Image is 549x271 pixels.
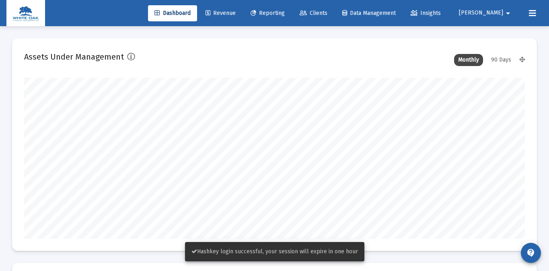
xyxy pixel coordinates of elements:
[24,50,124,63] h2: Assets Under Management
[342,10,396,17] span: Data Management
[454,54,483,66] div: Monthly
[148,5,197,21] a: Dashboard
[199,5,242,21] a: Revenue
[336,5,402,21] a: Data Management
[487,54,515,66] div: 90 Days
[12,5,39,21] img: Dashboard
[449,5,522,21] button: [PERSON_NAME]
[251,10,285,17] span: Reporting
[526,248,536,258] mat-icon: contact_support
[191,248,358,255] span: Hashkey login successful, your session will expire in one hour
[244,5,291,21] a: Reporting
[293,5,334,21] a: Clients
[154,10,191,17] span: Dashboard
[404,5,447,21] a: Insights
[503,5,513,21] mat-icon: arrow_drop_down
[300,10,327,17] span: Clients
[459,10,503,17] span: [PERSON_NAME]
[206,10,236,17] span: Revenue
[411,10,441,17] span: Insights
